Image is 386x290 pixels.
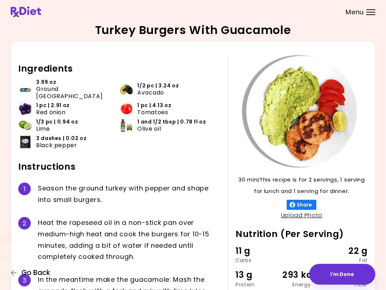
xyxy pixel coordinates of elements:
span: Ground [GEOGRAPHIC_DATA] [36,86,109,99]
div: Protein [236,282,279,287]
span: Tomatoes [137,109,168,116]
button: I'm Done [309,264,375,285]
a: Upload Photo [281,211,323,219]
div: Energy [279,282,323,287]
div: Fat [324,258,368,263]
div: 2 [18,217,31,229]
span: 3.99 oz [36,79,56,86]
div: S e a s o n t h e g r o u n d t u r k e y w i t h p e p p e r a n d s h a p e i n t o s m a l l b... [38,183,221,206]
h2: Instructions [18,161,221,173]
div: 3 [18,274,31,286]
span: Avocado [137,89,164,96]
span: 1 pc | 4.13 oz [137,102,171,109]
span: Black pepper [36,142,77,149]
span: 1 pc | 2.91 oz [36,102,70,109]
div: 22 g [324,244,368,258]
h2: Turkey Burgers With Guacamole [95,24,291,36]
div: Carbs [236,258,279,263]
span: Go Back [21,269,50,277]
span: 3 dashes | 0.02 oz [36,135,87,142]
h2: Nutrition (Per Serving) [236,228,368,240]
img: RxDiet [11,6,41,17]
div: 293 kcal [279,268,323,282]
div: 11 g [236,244,279,258]
span: 1/2 pc | 3.24 oz [137,82,179,89]
button: Share [287,200,316,210]
div: 1 [18,183,31,195]
div: H e a t t h e r a p e s e e d o i l i n a n o n - s t i c k p a n o v e r m e d i u m - h i g h h... [38,217,221,262]
h2: Ingredients [18,63,221,74]
span: Menu [346,9,364,15]
span: 1 and 1/2 tbsp | 0.78 fl oz [137,119,206,125]
span: 1/3 pc | 0.94 oz [36,119,78,125]
span: Lime [36,125,50,132]
p: 30 min | This recipe is for 2 servings, 1 serving for lunch and 1 serving for dinner. [236,174,368,197]
div: 13 g [236,268,279,282]
span: Red onion [36,109,66,116]
button: Go Back [11,269,54,277]
span: Share [295,202,313,208]
span: Olive oil [137,125,161,132]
